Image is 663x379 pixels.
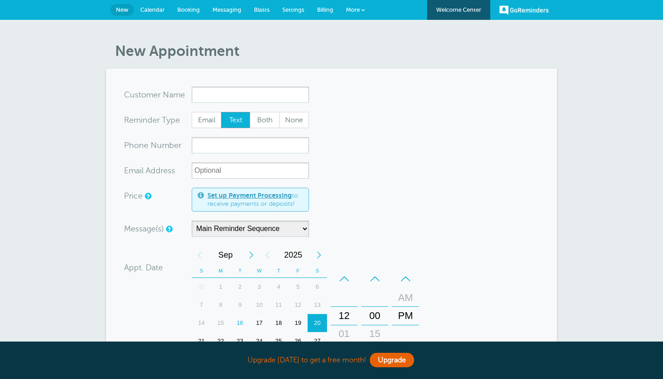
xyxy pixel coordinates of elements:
div: ame [124,87,192,103]
div: 15 [364,325,386,343]
div: Saturday, September 6 [308,278,327,296]
div: 19 [288,314,308,332]
label: Text [221,112,251,128]
div: Saturday, September 13 [308,296,327,314]
th: S [192,264,211,278]
div: Thursday, September 25 [269,332,288,350]
div: Friday, September 19 [288,314,308,332]
div: ress [124,162,192,179]
label: Both [250,112,280,128]
div: 8 [211,296,230,314]
span: Calendar [140,6,165,13]
div: Friday, September 26 [288,332,308,350]
div: 12 [288,296,308,314]
th: M [211,264,230,278]
th: S [308,264,327,278]
div: Monday, September 15 [211,314,230,332]
div: 25 [269,332,288,350]
div: 00 [364,307,386,325]
div: Hours [331,270,358,362]
div: Sunday, September 14 [192,314,211,332]
label: Email [192,112,221,128]
div: 6 [308,278,327,296]
span: il Add [140,166,161,175]
div: 11 [269,296,288,314]
span: Billing [317,6,333,13]
div: Monday, September 8 [211,296,230,314]
a: An optional price for the appointment. If you set a price, you can include a payment link in your... [145,193,150,199]
span: Cus [124,91,138,99]
div: Thursday, September 18 [269,314,288,332]
span: tomer N [138,91,169,99]
div: Thursday, September 4 [269,278,288,296]
div: 15 [211,314,230,332]
span: September [208,246,243,264]
div: mber [124,137,192,153]
span: ne Nu [139,141,162,149]
h1: New Appointment [115,42,557,60]
a: Simple templates and custom messages will use the reminder schedule set under Settings > Reminder... [166,226,171,232]
label: Price [124,192,143,200]
div: Sunday, September 7 [192,296,211,314]
div: Next Month [243,246,259,264]
div: Upgrade [DATE] to get a free month! [106,351,557,370]
div: Next Year [311,246,327,264]
div: 9 [230,296,250,314]
div: Wednesday, September 17 [250,314,269,332]
span: New [116,6,129,13]
div: 5 [288,278,308,296]
div: 31 [192,278,211,296]
div: 13 [308,296,327,314]
span: Settings [282,6,304,13]
label: Reminder Type [124,116,180,124]
div: Wednesday, September 24 [250,332,269,350]
div: 16 [230,314,250,332]
div: Thursday, September 11 [269,296,288,314]
div: 22 [211,332,230,350]
div: Sunday, August 31 [192,278,211,296]
span: Booking [177,6,200,13]
span: Pho [124,141,139,149]
div: PM [395,307,416,325]
div: Friday, September 12 [288,296,308,314]
a: New [110,4,134,16]
div: Sunday, September 21 [192,332,211,350]
div: 18 [269,314,288,332]
div: 12 [333,307,355,325]
div: 7 [192,296,211,314]
div: 10 [250,296,269,314]
div: 14 [192,314,211,332]
div: Monday, September 1 [211,278,230,296]
div: Tuesday, September 9 [230,296,250,314]
div: 27 [308,332,327,350]
a: Upgrade [370,353,414,367]
label: None [279,112,309,128]
span: Blasts [254,6,270,13]
div: Monday, September 22 [211,332,230,350]
span: Text [221,112,250,128]
div: Friday, September 5 [288,278,308,296]
span: None [280,112,308,128]
span: More [346,6,360,13]
label: Message(s) [124,225,164,233]
div: Tuesday, September 23 [230,332,250,350]
div: 26 [288,332,308,350]
span: to receive payments or deposits! [207,192,303,208]
div: 3 [250,278,269,296]
div: 2 [230,278,250,296]
div: Saturday, September 20 [308,314,327,332]
label: Appt. Date [124,263,163,272]
div: AM [395,289,416,307]
div: 1 [211,278,230,296]
input: Optional [192,162,309,179]
div: Previous Month [192,246,208,264]
div: Minutes [361,270,388,362]
th: T [269,264,288,278]
div: Wednesday, September 3 [250,278,269,296]
div: 20 [308,314,327,332]
div: Previous Year [259,246,276,264]
th: T [230,264,250,278]
div: 24 [250,332,269,350]
th: W [250,264,269,278]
